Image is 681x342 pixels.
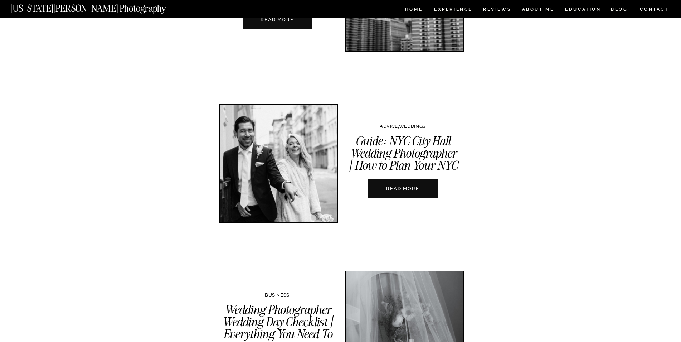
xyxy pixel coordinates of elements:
[483,7,510,13] a: REVIEWS
[220,105,337,222] img: Bride and groom after city hall wedding in Manhattan.
[611,7,628,13] a: BLOG
[368,179,438,198] a: Guide: NYC City Hall Wedding Photographer | How to Plan Your NYC Elopement
[348,133,458,186] a: Guide: NYC City Hall Wedding Photographer | How to Plan Your NYC Elopement
[363,185,443,192] a: READ MORE
[522,7,554,13] a: ABOUT ME
[10,4,190,10] a: [US_STATE][PERSON_NAME] Photography
[399,124,426,129] a: WEDDINGS
[434,7,472,13] a: Experience
[243,10,312,29] a: NYC Engagement Photos Guide | Best Locations for Photos
[639,5,669,13] a: CONTACT
[564,7,602,13] a: EDUCATION
[335,124,471,129] p: ,
[238,16,317,23] a: READ MORE
[265,292,290,298] a: BUSINESS
[380,124,398,129] a: ADVICE
[404,7,424,13] a: HOME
